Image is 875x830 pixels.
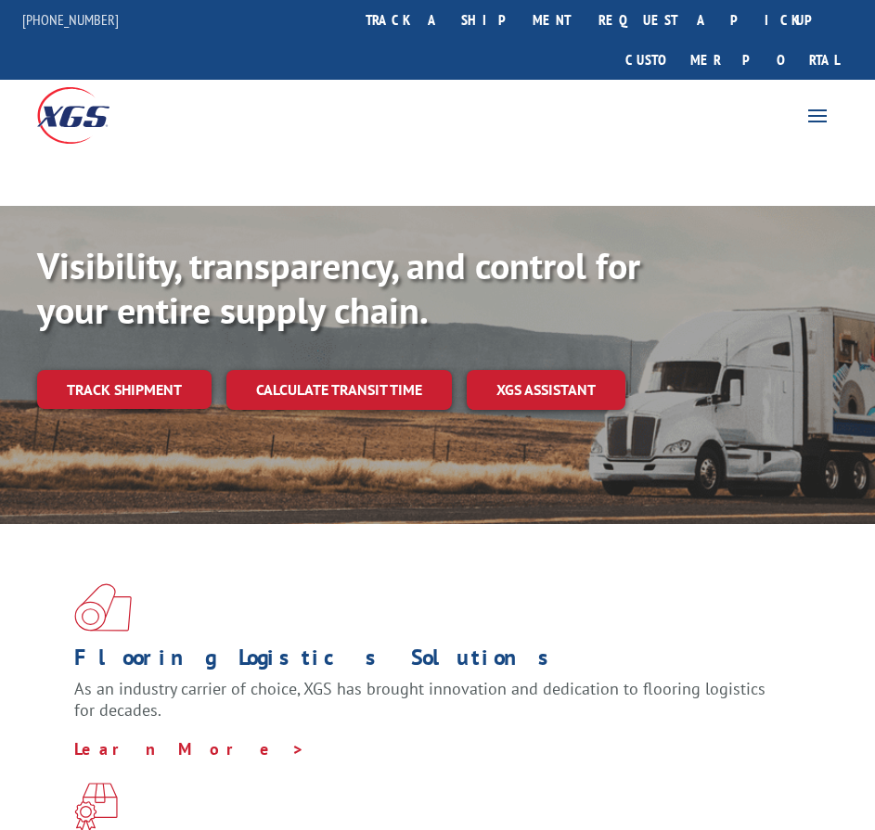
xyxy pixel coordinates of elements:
h1: Flooring Logistics Solutions [74,646,787,678]
a: XGS ASSISTANT [467,370,625,410]
a: Learn More > [74,738,305,760]
a: Calculate transit time [226,370,452,410]
a: [PHONE_NUMBER] [22,10,119,29]
b: Visibility, transparency, and control for your entire supply chain. [37,241,640,334]
img: xgs-icon-total-supply-chain-intelligence-red [74,583,132,632]
span: As an industry carrier of choice, XGS has brought innovation and dedication to flooring logistics... [74,678,766,721]
a: Track shipment [37,370,212,409]
a: Customer Portal [611,40,853,80]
